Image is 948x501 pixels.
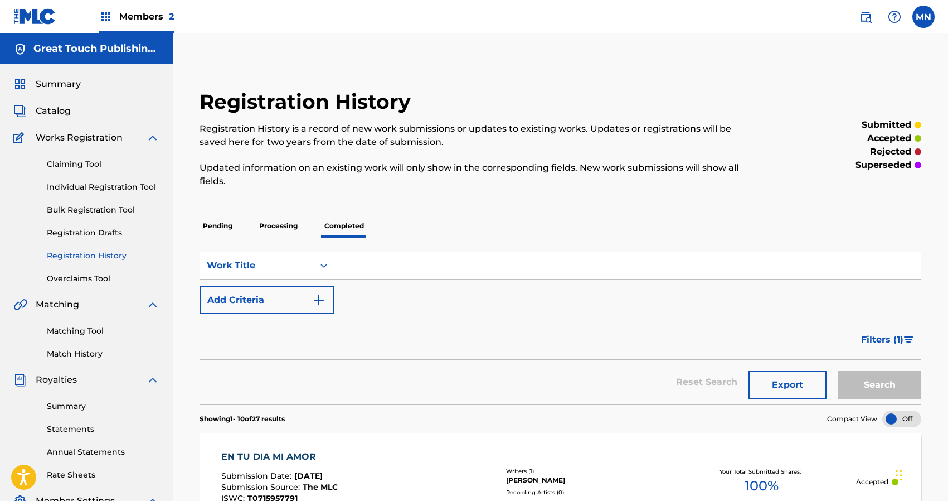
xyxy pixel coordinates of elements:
a: Individual Registration Tool [47,181,159,193]
div: User Menu [912,6,935,28]
p: Registration History is a record of new work submissions or updates to existing works. Updates or... [200,122,755,149]
span: [DATE] [294,471,323,481]
iframe: Resource Center [917,329,948,418]
img: expand [146,298,159,311]
span: 2 [169,11,174,22]
a: Statements [47,423,159,435]
span: Works Registration [36,131,123,144]
a: Registration Drafts [47,227,159,239]
span: Submission Source : [221,482,303,492]
a: Overclaims Tool [47,273,159,285]
img: Matching [13,298,27,311]
p: Updated information on an existing work will only show in the corresponding fields. New work subm... [200,161,755,188]
div: Work Title [207,259,307,272]
div: Writers ( 1 ) [506,467,667,475]
img: Catalog [13,104,27,118]
div: EN TU DIA MI AMOR [221,450,338,464]
span: Filters ( 1 ) [861,333,903,346]
img: Accounts [13,42,27,56]
a: Matching Tool [47,325,159,337]
a: Registration History [47,250,159,262]
div: Drag [896,459,902,492]
h5: Great Touch Publishing Inc [33,42,159,55]
a: Bulk Registration Tool [47,204,159,216]
img: 9d2ae6d4665cec9f34b9.svg [312,293,325,307]
img: Summary [13,78,27,91]
a: CatalogCatalog [13,104,71,118]
span: Summary [36,78,81,91]
p: Pending [200,214,236,238]
span: Catalog [36,104,71,118]
span: Compact View [827,414,877,424]
a: Claiming Tool [47,158,159,170]
span: Royalties [36,373,77,387]
p: Completed [321,214,367,238]
p: rejected [870,145,911,158]
img: help [888,10,901,23]
a: Annual Statements [47,446,159,458]
button: Filters (1) [854,326,921,354]
img: MLC Logo [13,8,56,25]
span: 100 % [745,476,779,496]
div: Help [883,6,906,28]
a: Match History [47,348,159,360]
p: Showing 1 - 10 of 27 results [200,414,285,424]
iframe: Chat Widget [892,447,948,501]
form: Search Form [200,252,921,404]
a: Rate Sheets [47,469,159,481]
p: accepted [867,132,911,145]
img: Royalties [13,373,27,387]
img: search [859,10,872,23]
div: [PERSON_NAME] [506,475,667,485]
p: submitted [862,118,911,132]
img: filter [904,336,913,343]
span: Matching [36,298,79,311]
a: SummarySummary [13,78,81,91]
p: superseded [855,158,911,172]
img: expand [146,131,159,144]
a: Public Search [854,6,877,28]
p: Processing [256,214,301,238]
span: The MLC [303,482,338,492]
button: Export [748,371,827,399]
button: Add Criteria [200,286,334,314]
img: Top Rightsholders [99,10,113,23]
div: Recording Artists ( 0 ) [506,488,667,497]
h2: Registration History [200,89,416,114]
p: Your Total Submitted Shares: [719,468,804,476]
img: Works Registration [13,131,28,144]
img: expand [146,373,159,387]
span: Members [119,10,174,23]
p: Accepted [856,477,888,487]
span: Submission Date : [221,471,294,481]
a: Summary [47,401,159,412]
